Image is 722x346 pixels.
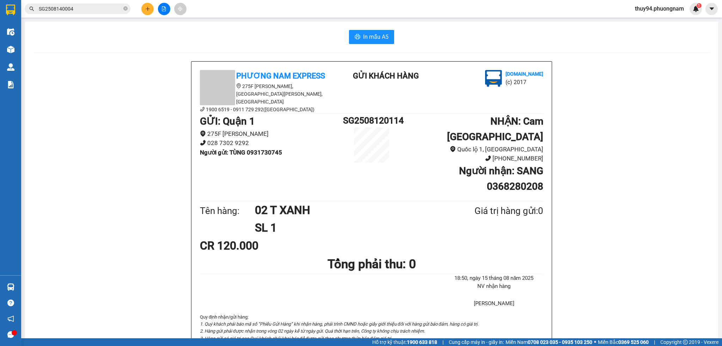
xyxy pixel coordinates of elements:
[698,3,700,8] span: 1
[618,339,649,345] strong: 0369 525 060
[123,6,128,12] span: close-circle
[440,204,543,218] div: Giá trị hàng gửi: 0
[158,3,170,15] button: file-add
[343,114,400,127] h1: SG2508120114
[200,115,255,127] b: GỬI : Quận 1
[200,131,206,137] span: environment
[598,338,649,346] span: Miền Bắc
[255,201,440,219] h1: 02 T XANH
[693,6,699,12] img: icon-new-feature
[200,336,392,341] i: 3. Hàng gửi có giá trị cao Quý khách phải khai báo để được gửi theo phương thức bảo đảm giá trị.
[349,30,394,44] button: printerIn mẫu A5
[445,274,543,283] li: 18:50, ngày 15 tháng 08 năm 2025
[39,5,122,13] input: Tìm tên, số ĐT hoặc mã đơn
[200,149,282,156] b: Người gửi : TÙNG 0931730745
[459,165,543,192] b: Người nhận : SANG 0368280208
[7,46,14,53] img: warehouse-icon
[445,300,543,308] li: [PERSON_NAME]
[29,6,34,11] span: search
[7,28,14,36] img: warehouse-icon
[528,339,592,345] strong: 0708 023 035 - 0935 103 250
[200,107,205,112] span: phone
[123,6,128,11] span: close-circle
[485,155,491,161] span: phone
[200,237,313,254] div: CR 120.000
[485,70,502,87] img: logo.jpg
[6,5,15,15] img: logo-vxr
[174,3,186,15] button: aim
[7,81,14,88] img: solution-icon
[200,328,425,334] i: 2. Hàng gửi phải được nhận trong vòng 02 ngày kể từ ngày gửi. Quá thời hạn trên, Công ty không ch...
[445,282,543,291] li: NV nhận hàng
[449,338,504,346] span: Cung cấp máy in - giấy in:
[697,3,702,8] sup: 1
[141,3,154,15] button: plus
[200,204,255,218] div: Tên hàng:
[594,341,596,344] span: ⚪️
[683,340,688,345] span: copyright
[200,140,206,146] span: phone
[447,115,543,143] b: NHẬN : Cam [GEOGRAPHIC_DATA]
[236,83,241,88] span: environment
[400,145,543,154] li: Quốc lộ 1, [GEOGRAPHIC_DATA]
[236,71,325,80] b: Phương Nam Express
[442,338,443,346] span: |
[145,6,150,11] span: plus
[200,254,543,274] h1: Tổng phải thu: 0
[506,338,592,346] span: Miền Nam
[407,339,437,345] strong: 1900 633 818
[450,146,456,152] span: environment
[200,321,478,327] i: 1. Quý khách phải báo mã số “Phiếu Gửi Hàng” khi nhận hàng, phải trình CMND hoặc giấy giới thiệu ...
[654,338,655,346] span: |
[400,154,543,163] li: [PHONE_NUMBER]
[372,338,437,346] span: Hỗ trợ kỹ thuật:
[506,78,543,87] li: (c) 2017
[200,138,343,148] li: 028 7302 9292
[629,4,690,13] span: thuy94.phuongnam
[709,6,715,12] span: caret-down
[7,300,14,306] span: question-circle
[363,32,388,41] span: In mẫu A5
[178,6,183,11] span: aim
[705,3,718,15] button: caret-down
[161,6,166,11] span: file-add
[355,34,360,40] span: printer
[255,219,440,237] h1: SL 1
[200,129,343,139] li: 275F [PERSON_NAME]
[7,331,14,338] span: message
[200,82,327,106] li: 275F [PERSON_NAME], [GEOGRAPHIC_DATA][PERSON_NAME], [GEOGRAPHIC_DATA]
[353,71,419,80] b: Gửi khách hàng
[506,71,543,77] b: [DOMAIN_NAME]
[7,63,14,71] img: warehouse-icon
[7,283,14,291] img: warehouse-icon
[200,106,327,113] li: 1900 6519 - 0911 729 292([GEOGRAPHIC_DATA])
[7,315,14,322] span: notification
